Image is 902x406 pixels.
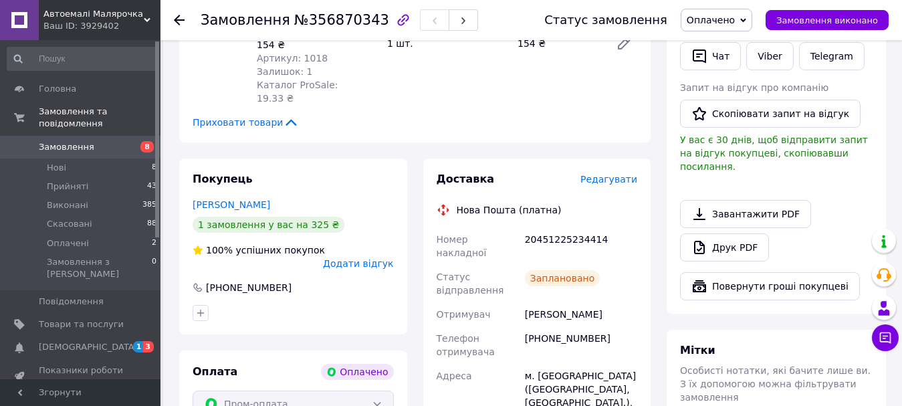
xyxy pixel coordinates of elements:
button: Повернути гроші покупцеві [680,272,860,300]
div: Ваш ID: 3929402 [43,20,160,32]
div: [PERSON_NAME] [522,302,640,326]
span: 8 [152,162,156,174]
input: Пошук [7,47,158,71]
div: [PHONE_NUMBER] [205,281,293,294]
span: Артикул: 1018 [257,53,328,64]
span: У вас є 30 днів, щоб відправити запит на відгук покупцеві, скопіювавши посилання. [680,134,868,172]
span: 0 [152,256,156,280]
span: 385 [142,199,156,211]
div: 1 шт. [382,34,512,53]
span: Повідомлення [39,296,104,308]
div: успішних покупок [193,243,325,257]
span: 8 [140,141,154,153]
span: 88 [147,218,156,230]
span: Запит на відгук про компанію [680,82,828,93]
span: Приховати товари [193,116,299,129]
span: Товари та послуги [39,318,124,330]
button: Скопіювати запит на відгук [680,100,861,128]
span: Оплачені [47,237,89,249]
span: Покупець [193,173,253,185]
div: 20451225234414 [522,227,640,265]
span: Статус відправлення [437,272,504,296]
span: Редагувати [580,174,637,185]
span: Показники роботи компанії [39,365,124,389]
div: Оплачено [321,364,393,380]
a: Завантажити PDF [680,200,811,228]
span: Замовлення виконано [776,15,878,25]
span: Доставка [437,173,495,185]
span: 1 [133,341,144,352]
span: Головна [39,83,76,95]
span: Замовлення [201,12,290,28]
span: Виконані [47,199,88,211]
span: Нові [47,162,66,174]
span: 43 [147,181,156,193]
span: Оплачено [687,15,735,25]
span: Прийняті [47,181,88,193]
button: Чат [680,42,741,70]
button: Замовлення виконано [766,10,889,30]
div: Статус замовлення [544,13,667,27]
div: Нова Пошта (платна) [453,203,565,217]
div: Заплановано [525,270,600,286]
button: Чат з покупцем [872,324,899,351]
span: Додати відгук [323,258,393,269]
span: Замовлення [39,141,94,153]
span: Особисті нотатки, які бачите лише ви. З їх допомогою можна фільтрувати замовлення [680,365,871,403]
span: Залишок: 1 [257,66,313,77]
span: №356870343 [294,12,389,28]
span: Оплата [193,365,237,378]
span: 3 [143,341,154,352]
a: Telegram [799,42,865,70]
a: Редагувати [610,30,637,57]
span: 100% [206,245,233,256]
span: 2 [152,237,156,249]
div: 1 замовлення у вас на 325 ₴ [193,217,344,233]
a: [PERSON_NAME] [193,199,270,210]
span: Мітки [680,344,715,357]
span: Номер накладної [437,234,487,258]
a: Viber [746,42,793,70]
span: Замовлення з [PERSON_NAME] [47,256,152,280]
span: Скасовані [47,218,92,230]
span: [DEMOGRAPHIC_DATA] [39,341,138,353]
div: [PHONE_NUMBER] [522,326,640,364]
span: Замовлення та повідомлення [39,106,160,130]
span: Каталог ProSale: 19.33 ₴ [257,80,338,104]
span: Автоемалі Малярочка [43,8,144,20]
span: Телефон отримувача [437,333,495,357]
div: 154 ₴ [512,34,605,53]
span: Адреса [437,371,472,381]
div: 154 ₴ [257,38,376,52]
div: Повернутися назад [174,13,185,27]
a: Друк PDF [680,233,769,262]
span: Отримувач [437,309,491,320]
